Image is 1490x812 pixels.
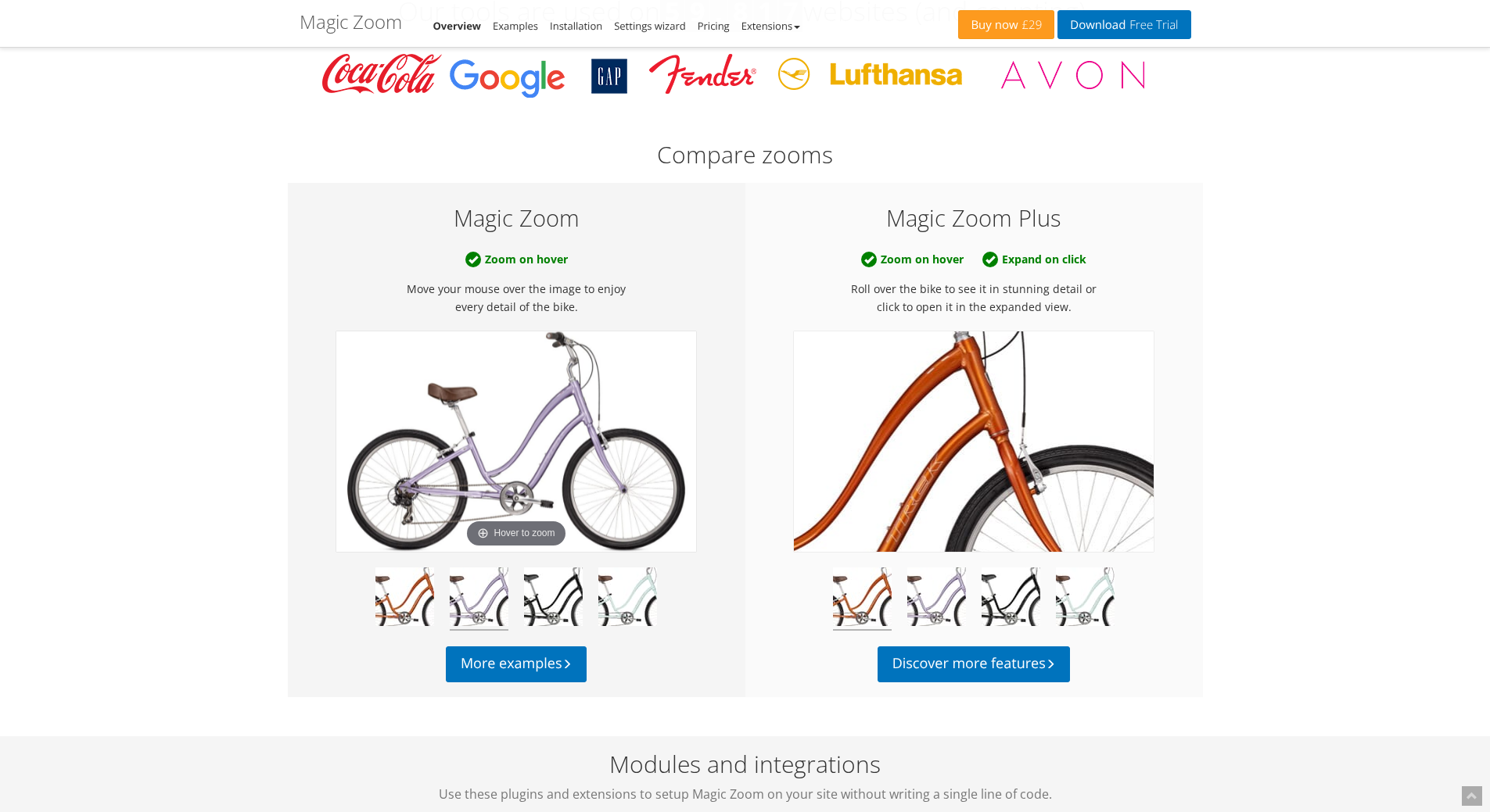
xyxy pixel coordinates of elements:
[1126,19,1178,31] span: Free Trial
[493,19,538,33] a: Examples
[300,12,402,32] h1: Magic Zoom
[300,751,1191,803] h2: Modules and integrations
[446,646,587,682] a: More examples
[458,246,576,272] b: Zoom on hover
[760,280,1188,316] p: Roll over the bike to see it in stunning detail or click to open it in the expanded view.
[982,567,1040,631] img: Black
[1018,19,1043,31] span: £29
[300,785,1191,803] span: Use these plugins and extensions to setup Magic Zoom on your site without writing a single line o...
[303,280,731,316] p: Move your mouse over the image to enjoy every detail of the bike.
[1057,10,1190,39] a: DownloadFree Trial
[336,331,696,552] a: PurplePurpleHover to zoom
[741,19,800,33] a: Extensions
[907,567,966,631] img: Purple
[698,19,730,33] a: Pricing
[760,206,1188,231] h5: Magic Zoom Plus
[375,567,434,631] img: Orange
[598,567,657,631] img: Green
[1056,567,1115,631] img: Green
[550,19,602,33] a: Installation
[975,246,1094,272] b: Expand on click
[450,567,508,631] img: Purple
[878,646,1071,682] a: Discover more features
[303,206,731,231] h5: Magic Zoom
[958,10,1054,39] a: Buy now£29
[524,567,583,631] img: Black
[433,19,482,33] a: Overview
[300,141,1191,167] h2: Compare zooms
[311,48,1179,102] img: Magic Toolbox Customers
[614,19,686,33] a: Settings wizard
[833,567,892,631] img: Orange
[853,246,971,272] b: Zoom on hover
